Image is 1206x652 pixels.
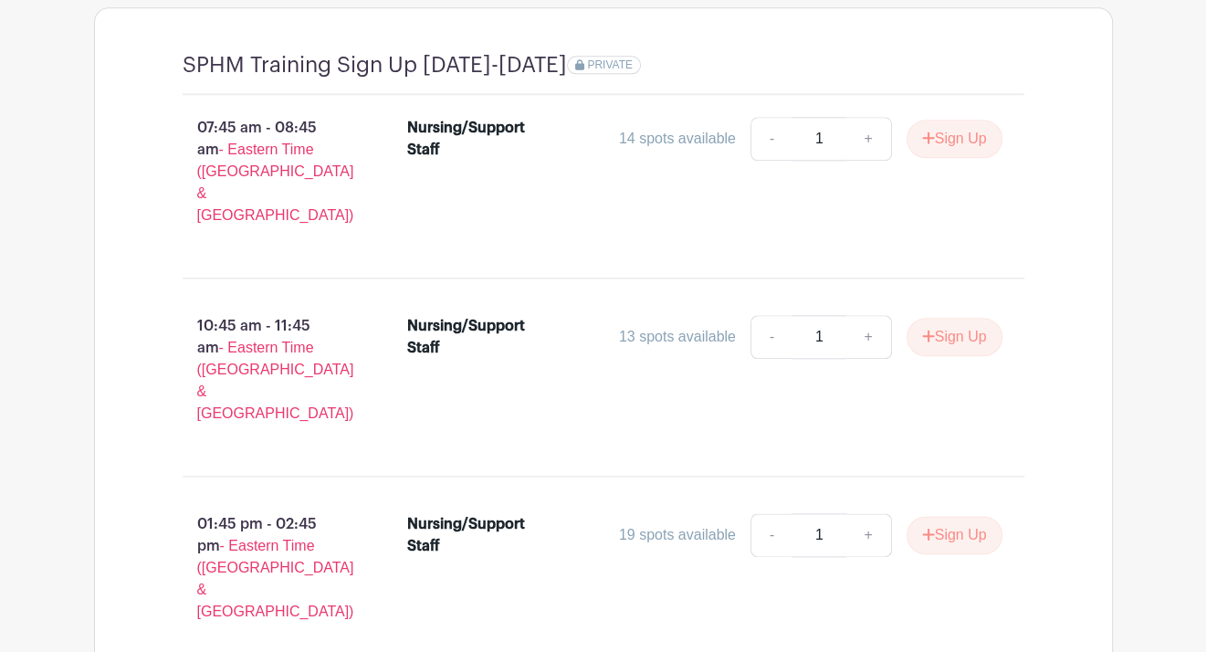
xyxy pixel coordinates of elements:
[153,308,379,432] p: 10:45 am - 11:45 am
[619,128,736,150] div: 14 spots available
[750,117,792,161] a: -
[619,326,736,348] div: 13 spots available
[750,513,792,557] a: -
[845,117,891,161] a: +
[907,318,1002,356] button: Sign Up
[587,58,633,71] span: PRIVATE
[619,524,736,546] div: 19 spots available
[197,538,354,619] span: - Eastern Time ([GEOGRAPHIC_DATA] & [GEOGRAPHIC_DATA])
[153,110,379,234] p: 07:45 am - 08:45 am
[845,315,891,359] a: +
[907,120,1002,158] button: Sign Up
[407,315,534,359] div: Nursing/Support Staff
[407,513,534,557] div: Nursing/Support Staff
[153,506,379,630] p: 01:45 pm - 02:45 pm
[907,516,1002,554] button: Sign Up
[845,513,891,557] a: +
[197,142,354,223] span: - Eastern Time ([GEOGRAPHIC_DATA] & [GEOGRAPHIC_DATA])
[750,315,792,359] a: -
[407,117,534,161] div: Nursing/Support Staff
[197,340,354,421] span: - Eastern Time ([GEOGRAPHIC_DATA] & [GEOGRAPHIC_DATA])
[183,52,567,79] h4: SPHM Training Sign Up [DATE]-[DATE]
